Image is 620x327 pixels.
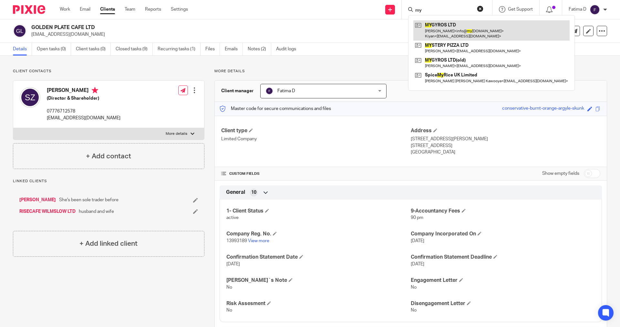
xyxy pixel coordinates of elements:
[47,108,120,114] p: 07776712578
[76,43,111,55] a: Client tasks (0)
[251,189,256,196] span: 10
[477,5,483,12] button: Clear
[47,95,120,102] h5: (Director & Shareholder)
[411,231,595,237] h4: Company Incorporated On
[145,6,161,13] a: Reports
[13,43,32,55] a: Details
[569,6,586,13] p: Fatima D
[226,254,411,261] h4: Confirmation Statement Date
[205,43,220,55] a: Files
[13,69,204,74] p: Client contacts
[411,143,600,149] p: [STREET_ADDRESS]
[226,277,411,284] h4: [PERSON_NAME]`s Note
[411,208,595,214] h4: 9-Accountancy Fees
[100,6,115,13] a: Clients
[166,131,187,136] p: More details
[276,43,301,55] a: Audit logs
[221,88,254,94] h3: Client manager
[411,308,417,312] span: No
[226,231,411,237] h4: Company Reg. No.
[125,6,135,13] a: Team
[13,179,204,184] p: Linked clients
[214,69,607,74] p: More details
[411,149,600,155] p: [GEOGRAPHIC_DATA]
[47,115,120,121] p: [EMAIL_ADDRESS][DOMAIN_NAME]
[226,208,411,214] h4: 1- Client Status
[59,197,119,203] span: She's been sole trader before
[411,285,417,290] span: No
[37,43,71,55] a: Open tasks (0)
[411,254,595,261] h4: Confirmation Statement Deadline
[542,170,579,177] label: Show empty fields
[13,24,26,38] img: svg%3E
[411,277,595,284] h4: Engagement Letter
[19,197,56,203] a: [PERSON_NAME]
[226,300,411,307] h4: Risk Assesment
[226,308,232,312] span: No
[265,87,273,95] img: svg%3E
[590,5,600,15] img: svg%3E
[79,208,114,215] span: husband and wife
[411,127,600,134] h4: Address
[225,43,243,55] a: Emails
[86,151,131,161] h4: + Add contact
[80,6,90,13] a: Email
[31,24,422,31] h2: GOLDEN PLATE CAFE LTD
[221,136,411,142] p: Limited Company
[248,43,271,55] a: Notes (2)
[220,105,331,112] p: Master code for secure communications and files
[158,43,201,55] a: Recurring tasks (1)
[19,208,76,215] a: RISECAFE WILMSLOW LTD
[411,239,424,243] span: [DATE]
[277,89,295,93] span: Fatima D
[171,6,188,13] a: Settings
[502,105,584,113] div: conservative-burnt-orange-argyle-skunk
[20,87,40,108] img: svg%3E
[31,31,519,38] p: [EMAIL_ADDRESS][DOMAIN_NAME]
[508,7,533,12] span: Get Support
[221,171,411,176] h4: CUSTOM FIELDS
[248,239,269,243] a: View more
[411,136,600,142] p: [STREET_ADDRESS][PERSON_NAME]
[411,215,423,220] span: 90 pm
[13,5,45,14] img: Pixie
[226,262,240,266] span: [DATE]
[415,8,473,14] input: Search
[226,215,239,220] span: active
[226,239,247,243] span: 13993189
[47,87,120,95] h4: [PERSON_NAME]
[116,43,153,55] a: Closed tasks (9)
[411,300,595,307] h4: Disengagement Letter
[60,6,70,13] a: Work
[79,239,138,249] h4: + Add linked client
[92,87,98,94] i: Primary
[226,189,245,196] span: General
[226,285,232,290] span: No
[411,262,424,266] span: [DATE]
[221,127,411,134] h4: Client type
